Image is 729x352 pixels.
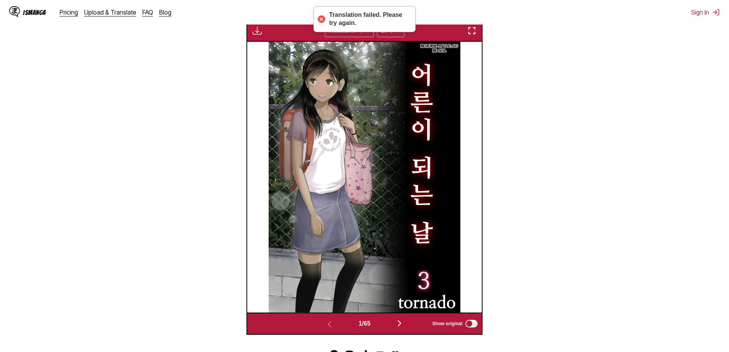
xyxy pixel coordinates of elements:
[253,26,262,35] img: Download translated images
[84,8,136,16] a: Upload & Translate
[60,8,78,16] a: Pricing
[325,320,334,329] img: Previous page
[23,9,46,16] div: IsManga
[159,8,171,16] a: Blog
[395,319,404,328] img: Next page
[691,8,720,16] button: Sign In
[432,321,462,326] span: Show original
[465,320,478,327] input: Show original
[9,6,20,17] img: IsManga Logo
[467,26,476,35] img: Enter fullscreen
[419,42,460,54] p: Reverse style: Do Re Sol
[269,42,460,313] img: Manga Panel
[9,6,60,18] a: IsManga LogoIsManga
[142,8,153,16] a: FAQ
[712,8,720,16] img: Sign out
[359,320,370,327] span: 1 / 65
[329,11,408,27] div: Translation failed. Please try again.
